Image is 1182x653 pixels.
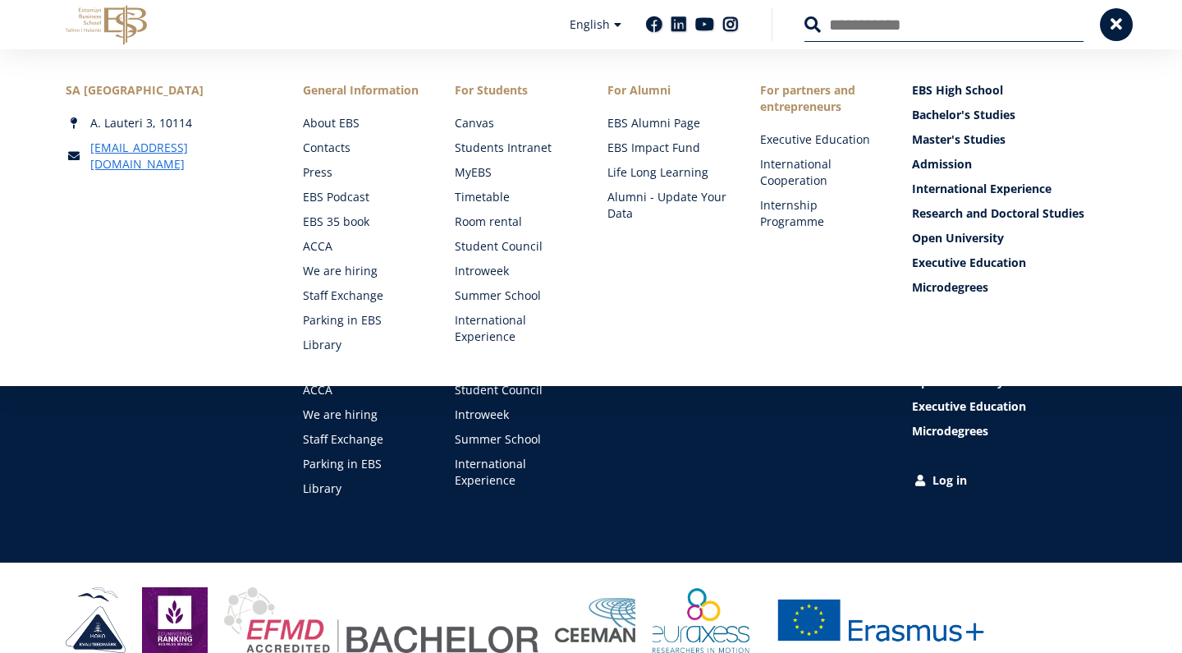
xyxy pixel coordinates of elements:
a: [EMAIL_ADDRESS][DOMAIN_NAME] [90,140,270,172]
a: Library [303,481,423,497]
a: Master's Studies [912,131,1116,148]
a: Staff Exchange [303,431,423,448]
a: Executive Education [912,255,1116,271]
a: Log in [912,472,1116,489]
a: Erasmus + [766,587,996,653]
a: Summer School [455,287,575,304]
a: Room rental [455,214,575,230]
a: Timetable [455,189,575,205]
a: International Experience [455,312,575,345]
a: We are hiring [303,407,423,423]
a: International Cooperation [760,156,880,189]
a: Introweek [455,407,575,423]
img: Ceeman [555,598,636,643]
img: Eduniversal [142,587,208,653]
a: Microdegrees [912,279,1116,296]
a: Life Long Learning [607,164,727,181]
a: For Students [455,82,575,99]
img: Erasmus+ [766,587,996,653]
a: Students Intranet [455,140,575,156]
a: Research and Doctoral Studies [912,205,1116,222]
div: A. Lauteri 3, 10114 [66,115,270,131]
a: Alumni - Update Your Data [607,189,727,222]
img: EFMD [224,587,538,653]
span: General Information [303,82,423,99]
a: EBS Impact Fund [607,140,727,156]
div: SA [GEOGRAPHIC_DATA] [66,82,270,99]
span: For Alumni [607,82,727,99]
a: International Experience [912,181,1116,197]
a: Press [303,164,423,181]
a: Canvas [455,115,575,131]
a: EBS High School [912,82,1116,99]
a: Facebook [646,16,662,33]
a: Linkedin [671,16,687,33]
img: EURAXESS [653,587,749,653]
a: Library [303,337,423,353]
a: Bachelor's Studies [912,107,1116,123]
a: Executive Education [912,398,1116,415]
a: EBS Podcast [303,189,423,205]
a: Parking in EBS [303,456,423,472]
a: ACCA [303,382,423,398]
a: MyEBS [455,164,575,181]
a: Open University [912,230,1116,246]
a: Youtube [695,16,714,33]
a: International Experience [455,456,575,489]
a: We are hiring [303,263,423,279]
a: Introweek [455,263,575,279]
a: Instagram [722,16,739,33]
a: Staff Exchange [303,287,423,304]
a: Summer School [455,431,575,448]
a: Parking in EBS [303,312,423,329]
a: EBS 35 book [303,214,423,230]
img: HAKA [66,587,126,653]
a: ACCA [303,238,423,255]
a: Contacts [303,140,423,156]
a: About EBS [303,115,423,131]
a: Student Council [455,382,575,398]
a: Admission [912,156,1116,172]
a: Internship Programme [760,197,880,230]
a: Student Council [455,238,575,255]
a: Microdegrees [912,423,1116,439]
a: Executive Education [760,131,880,148]
span: For partners and entrepreneurs [760,82,880,115]
a: EBS Alumni Page [607,115,727,131]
